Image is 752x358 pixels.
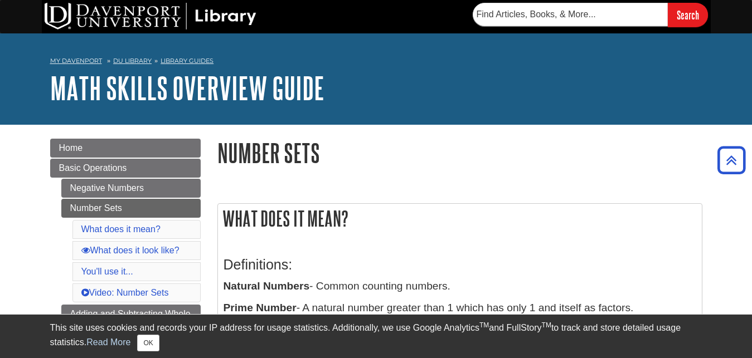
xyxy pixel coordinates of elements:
a: What does it mean? [81,224,161,234]
div: This site uses cookies and records your IP address for usage statistics. Additionally, we use Goo... [50,321,702,351]
form: Searches DU Library's articles, books, and more [473,3,708,27]
sup: TM [542,321,551,329]
a: Math Skills Overview Guide [50,71,324,105]
a: You'll use it... [81,267,133,276]
span: Home [59,143,83,153]
a: Read More [86,337,130,347]
a: Video: Number Sets [81,288,169,297]
p: - Common counting numbers. [224,278,696,295]
a: Back to Top [714,153,749,168]
b: Natural Numbers [224,280,310,292]
h1: Number Sets [217,139,702,167]
input: Find Articles, Books, & More... [473,3,668,26]
a: DU Library [113,57,152,65]
a: Home [50,139,201,158]
a: Number Sets [61,199,201,218]
input: Search [668,3,708,27]
h3: Definitions: [224,257,696,273]
sup: TM [479,321,489,329]
a: Basic Operations [50,159,201,178]
h2: What does it mean? [218,204,702,233]
a: Negative Numbers [61,179,201,198]
a: Library Guides [161,57,214,65]
p: - A natural number greater than 1 which has only 1 and itself as factors. [224,300,696,316]
nav: breadcrumb [50,53,702,71]
a: Adding and Subtracting Whole Numbers [61,305,201,337]
a: What does it look like? [81,246,179,255]
b: Prime Number [224,302,297,313]
span: Basic Operations [59,163,127,173]
button: Close [137,335,159,351]
img: DU Library [45,3,256,30]
a: My Davenport [50,56,102,66]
